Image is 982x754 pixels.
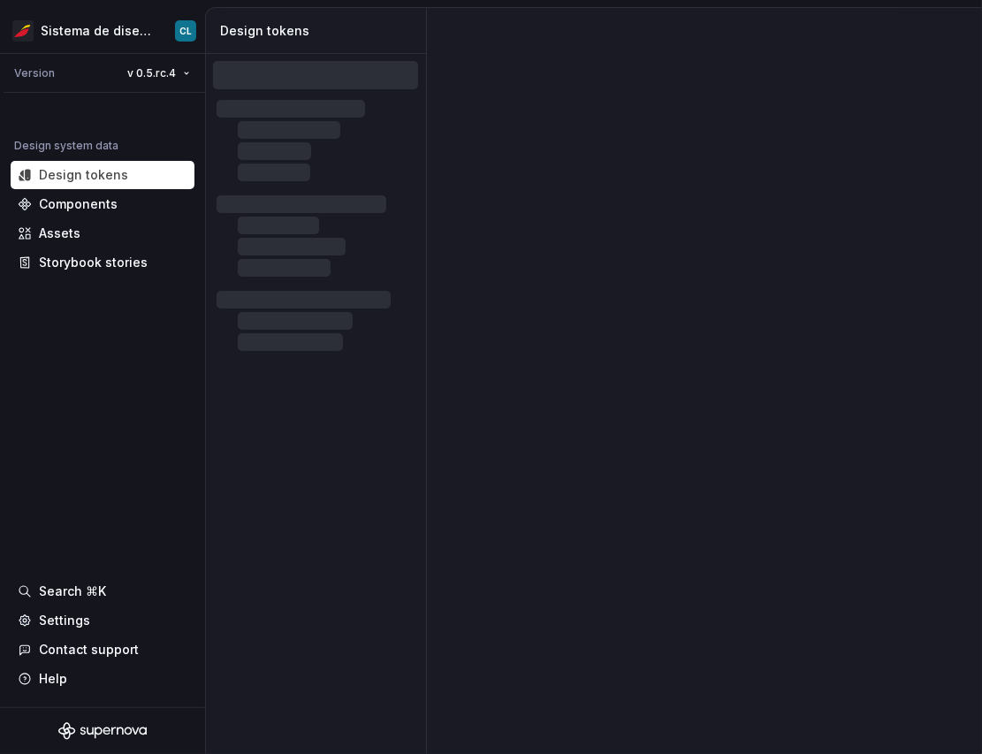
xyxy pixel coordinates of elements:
[11,161,194,189] a: Design tokens
[179,24,192,38] div: CL
[11,219,194,248] a: Assets
[39,583,106,600] div: Search ⌘K
[39,612,90,629] div: Settings
[39,195,118,213] div: Components
[58,722,147,740] svg: Supernova Logo
[12,20,34,42] img: 55604660-494d-44a9-beb2-692398e9940a.png
[41,22,154,40] div: Sistema de diseño Iberia
[127,66,176,80] span: v 0.5.rc.4
[11,577,194,605] button: Search ⌘K
[220,22,419,40] div: Design tokens
[39,254,148,271] div: Storybook stories
[11,190,194,218] a: Components
[39,670,67,688] div: Help
[14,139,118,153] div: Design system data
[11,665,194,693] button: Help
[11,606,194,635] a: Settings
[14,66,55,80] div: Version
[4,11,202,50] button: Sistema de diseño IberiaCL
[39,166,128,184] div: Design tokens
[39,225,80,242] div: Assets
[11,636,194,664] button: Contact support
[119,61,198,86] button: v 0.5.rc.4
[11,248,194,277] a: Storybook stories
[39,641,139,659] div: Contact support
